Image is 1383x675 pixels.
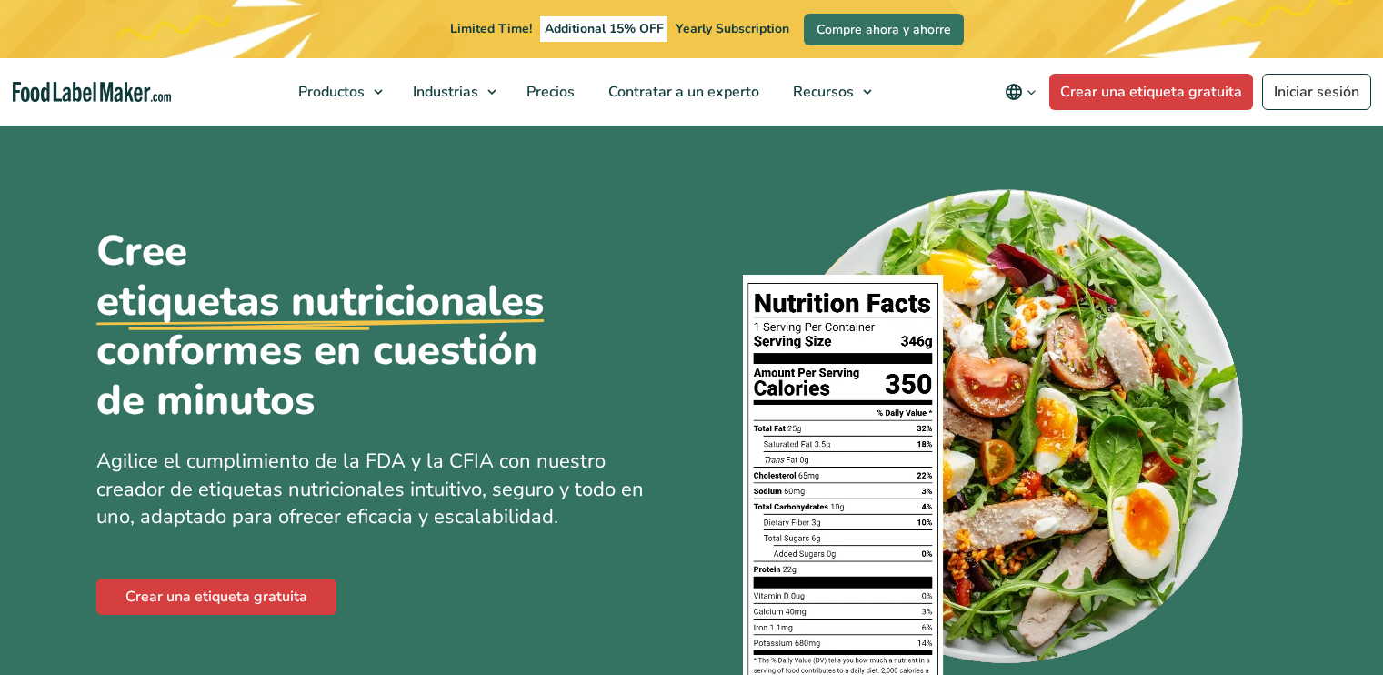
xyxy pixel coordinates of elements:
[510,58,587,126] a: Precios
[540,16,668,42] span: Additional 15% OFF
[777,58,881,126] a: Recursos
[96,448,644,531] span: Agilice el cumplimiento de la FDA y la CFIA con nuestro creador de etiquetas nutricionales intuit...
[450,20,532,37] span: Limited Time!
[293,82,366,102] span: Productos
[1262,74,1371,110] a: Iniciar sesión
[676,20,789,37] span: Yearly Subscription
[396,58,506,126] a: Industrias
[96,579,336,615] a: Crear una etiqueta gratuita
[521,82,576,102] span: Precios
[804,14,964,45] a: Compre ahora y ahorre
[13,82,171,103] a: Food Label Maker homepage
[603,82,761,102] span: Contratar a un experto
[407,82,480,102] span: Industrias
[992,74,1049,110] button: Change language
[96,277,544,327] u: etiquetas nutricionales
[1049,74,1253,110] a: Crear una etiqueta gratuita
[787,82,856,102] span: Recursos
[96,227,587,426] h1: Cree conformes en cuestión de minutos
[592,58,772,126] a: Contratar a un experto
[282,58,392,126] a: Productos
